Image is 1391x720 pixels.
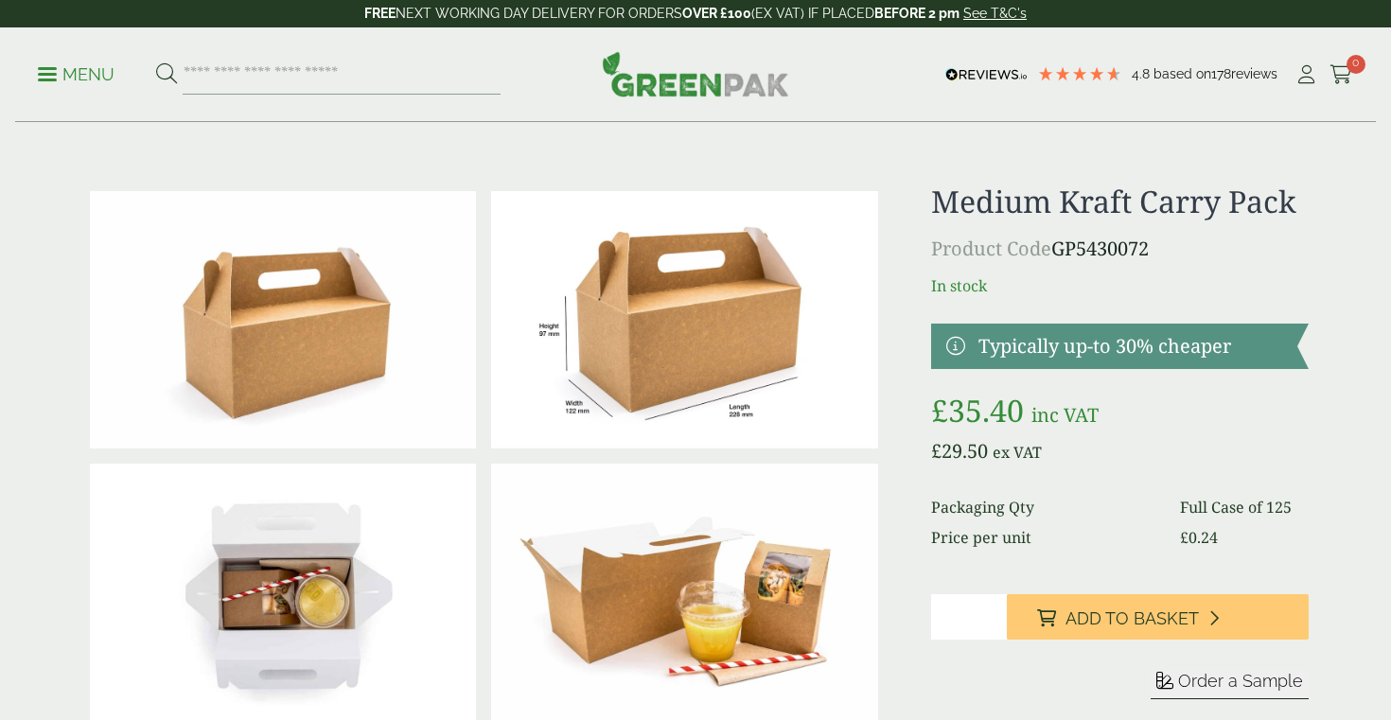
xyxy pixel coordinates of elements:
span: Order a Sample [1178,671,1303,691]
img: CarryPack_med [491,191,877,448]
strong: BEFORE 2 pm [874,6,960,21]
img: IMG_5940 (Large) [90,191,476,448]
span: reviews [1231,66,1277,81]
bdi: 29.50 [931,438,988,464]
img: GreenPak Supplies [602,51,789,97]
dt: Packaging Qty [931,496,1158,518]
p: GP5430072 [931,235,1309,263]
strong: FREE [364,6,396,21]
bdi: 35.40 [931,390,1024,430]
dd: Full Case of 125 [1180,496,1309,518]
h1: Medium Kraft Carry Pack [931,184,1309,220]
dt: Price per unit [931,526,1158,549]
span: inc VAT [1031,402,1099,428]
span: Based on [1153,66,1211,81]
span: Add to Basket [1065,608,1199,629]
span: £ [931,438,942,464]
span: £ [1180,527,1189,548]
span: 4.8 [1132,66,1153,81]
p: In stock [931,274,1309,297]
a: See T&C's [963,6,1027,21]
div: 4.78 Stars [1037,65,1122,82]
span: Product Code [931,236,1051,261]
img: REVIEWS.io [945,68,1028,81]
a: Menu [38,63,114,82]
p: Menu [38,63,114,86]
button: Order a Sample [1151,670,1309,699]
a: 0 [1329,61,1353,89]
i: Cart [1329,65,1353,84]
span: £ [931,390,948,430]
span: ex VAT [993,442,1042,463]
strong: OVER £100 [682,6,751,21]
span: 0 [1347,55,1365,74]
bdi: 0.24 [1180,527,1218,548]
i: My Account [1294,65,1318,84]
span: 178 [1211,66,1231,81]
button: Add to Basket [1007,594,1309,640]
